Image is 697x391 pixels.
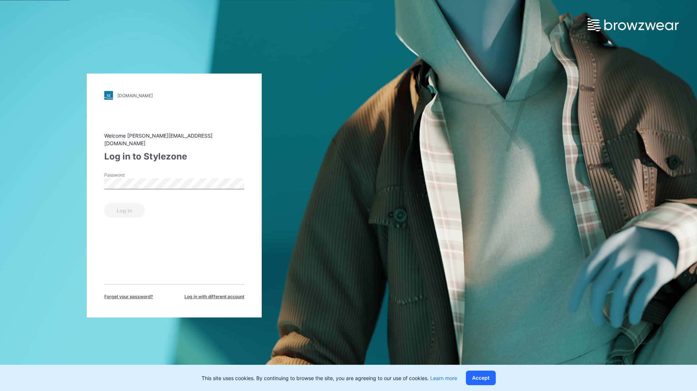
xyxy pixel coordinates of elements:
[104,132,244,147] div: Welcome [PERSON_NAME][EMAIL_ADDRESS][DOMAIN_NAME]
[104,150,244,163] div: Log in to Stylezone
[202,374,457,382] p: This site uses cookies. By continuing to browse the site, you are agreeing to our use of cookies.
[466,371,496,385] button: Accept
[430,375,457,381] a: Learn more
[588,18,679,31] img: browzwear-logo.e42bd6dac1945053ebaf764b6aa21510.svg
[184,293,244,300] span: Log in with different account
[117,93,153,98] div: [DOMAIN_NAME]
[104,91,244,100] a: [DOMAIN_NAME]
[104,91,113,100] img: stylezone-logo.562084cfcfab977791bfbf7441f1a819.svg
[104,172,155,178] label: Password
[104,293,153,300] span: Forget your password?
